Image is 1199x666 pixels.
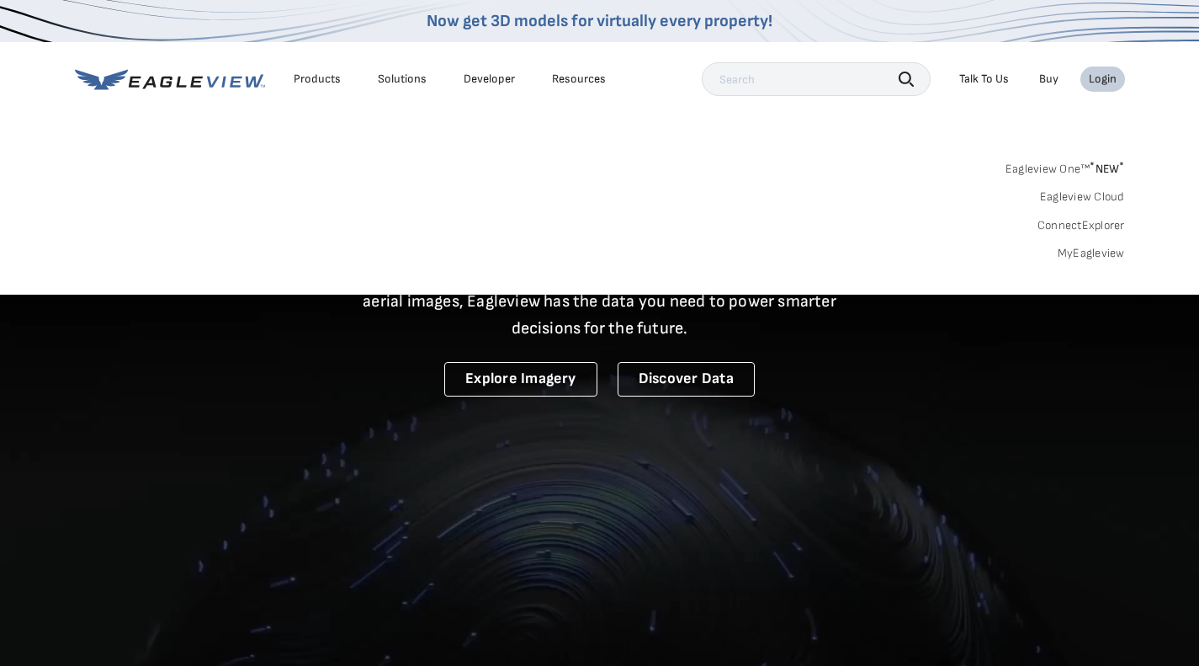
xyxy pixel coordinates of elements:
div: Products [294,72,341,87]
a: Developer [464,72,515,87]
input: Search [702,62,931,96]
a: Eagleview One™*NEW* [1005,157,1125,176]
p: A new era starts here. Built on more than 3.5 billion high-resolution aerial images, Eagleview ha... [342,261,857,342]
a: Explore Imagery [444,362,597,397]
div: Solutions [378,72,427,87]
a: Discover Data [618,362,755,397]
div: Resources [552,72,606,87]
div: Login [1089,72,1117,87]
div: Talk To Us [959,72,1009,87]
span: NEW [1090,162,1124,176]
a: Buy [1039,72,1058,87]
a: Now get 3D models for virtually every property! [427,11,772,31]
a: MyEagleview [1058,246,1125,261]
a: ConnectExplorer [1037,218,1125,233]
a: Eagleview Cloud [1040,189,1125,205]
